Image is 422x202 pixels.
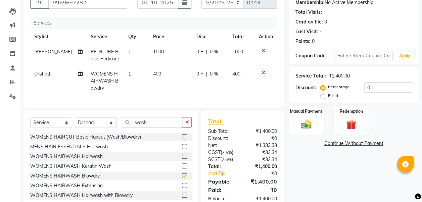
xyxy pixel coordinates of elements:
span: 1 [128,71,131,77]
span: | [205,48,207,55]
div: ₹33.34 [242,156,282,163]
label: Redemption [340,108,363,114]
div: Paid: [203,186,242,194]
div: Services [31,17,282,29]
img: _cash.svg [298,118,314,130]
th: Stylist [30,29,87,44]
span: 0 % [209,48,218,55]
span: [PERSON_NAME] [34,49,72,55]
th: Service [87,29,124,44]
div: 0 [324,18,327,26]
div: WOMENS HAIRCUT Basic Haircut (Wash/Blowdry) [30,134,141,141]
div: Service Total: [295,72,326,80]
div: Points: [295,38,311,45]
th: Disc [192,29,228,44]
span: 400 [232,71,240,77]
div: Total Visits: [295,9,322,16]
div: WOMENS HAIRWASH Hairwash with Blowdry [30,192,133,199]
div: Coupon Code [295,52,334,59]
div: Discount: [203,135,242,142]
span: 0 % [209,70,218,78]
th: Total [228,29,255,44]
div: ₹33.34 [242,149,282,156]
div: ( ) [203,149,242,156]
span: | [205,70,207,78]
div: ( ) [203,156,242,163]
img: _gift.svg [343,118,359,131]
span: SGST [208,156,220,162]
div: ₹0 [242,135,282,142]
div: WOMENS HAIRWASH Blowdry [30,172,100,180]
span: 0 F [196,48,203,55]
div: ₹1,400.00 [242,163,282,170]
span: 0 F [196,70,203,78]
span: CGST [208,149,220,155]
th: Action [255,29,277,44]
div: WOMENS HAIRWASH Extension [30,182,103,189]
div: 0 [312,38,315,45]
div: Payable: [203,178,242,186]
div: ₹0 [242,186,282,194]
label: Manual Payment [290,108,322,114]
span: Dilshad [34,71,50,77]
div: ₹0 [249,170,282,177]
th: Price [149,29,192,44]
input: Enter Offer / Coupon Code [334,51,392,61]
div: ₹1,400.00 [242,128,282,135]
label: Percentage [328,84,349,90]
span: 1000 [232,49,243,55]
span: PEDICURE Basic Pedicure [91,49,119,62]
span: 2.5% [221,157,231,162]
div: Sub Total: [203,128,242,135]
label: Fixed [328,93,338,99]
div: ₹1,400.00 [329,72,350,80]
span: Total [208,118,223,125]
div: MENS HAIR ESSENTIALS Hairwash [30,143,108,150]
button: Apply [395,51,414,61]
a: Continue Without Payment [290,140,417,147]
div: ₹1,400.00 [242,178,282,186]
span: 1000 [153,49,164,55]
th: Qty [124,29,149,44]
div: WOMENS HAIRWASH Hairwash [30,153,103,160]
div: Discount: [295,84,316,91]
a: Add Tip [203,170,249,177]
span: 400 [153,71,161,77]
div: Total: [203,163,242,170]
div: Last Visit: [295,28,318,35]
span: 2.5% [222,150,232,155]
div: Net: [203,142,242,149]
div: - [319,28,321,35]
input: Search or Scan [122,117,182,128]
span: WOMENS HAIRWASH Blowdry [91,71,120,91]
div: WOMENS HAIRWASH Keratin Wash [30,163,111,170]
div: Card on file: [295,18,323,26]
span: 1 [128,49,131,55]
div: ₹1,333.33 [242,142,282,149]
